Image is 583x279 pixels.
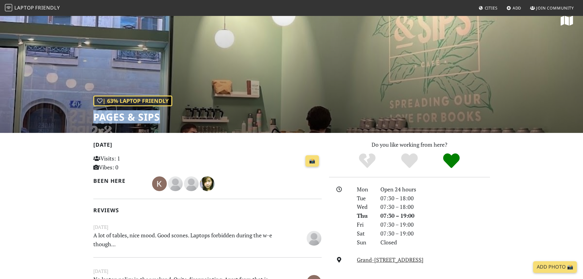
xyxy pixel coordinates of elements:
span: Kristin D [152,179,168,187]
img: LaptopFriendly [5,4,12,11]
span: Gent Rifié [307,234,321,241]
span: Join Community [536,5,574,11]
a: Grand-[STREET_ADDRESS] [357,256,424,263]
div: No [346,153,388,169]
a: 📸 [305,155,319,167]
h2: [DATE] [93,141,322,150]
a: Add [504,2,524,13]
span: Add [513,5,521,11]
img: blank-535327c66bd565773addf3077783bbfce4b00ec00e9fd257753287c682c7fa38.png [307,231,321,246]
span: Gent Rifié [184,179,200,187]
div: Yes [388,153,431,169]
span: Friendly [35,4,60,11]
div: Mon [353,185,376,194]
small: [DATE] [90,267,325,275]
span: Laptop [14,4,34,11]
div: Wed [353,202,376,211]
div: Thu [353,211,376,220]
div: Sat [353,229,376,238]
img: 5232-carine.jpg [200,176,215,191]
span: Isabel Ebsary [168,179,184,187]
div: 07:30 – 19:00 [377,211,494,220]
h2: Been here [93,178,145,184]
span: Cities [485,5,498,11]
div: 07:30 – 19:00 [377,220,494,229]
img: 5946-kristin.jpg [152,176,167,191]
div: Fri [353,220,376,229]
div: Open 24 hours [377,185,494,194]
div: | 63% Laptop Friendly [93,96,172,106]
h1: Pages & Sips [93,111,172,123]
div: Closed [377,238,494,247]
img: blank-535327c66bd565773addf3077783bbfce4b00ec00e9fd257753287c682c7fa38.png [168,176,183,191]
a: Join Community [528,2,576,13]
div: 07:30 – 19:00 [377,229,494,238]
a: LaptopFriendly LaptopFriendly [5,3,60,13]
div: Tue [353,194,376,203]
img: blank-535327c66bd565773addf3077783bbfce4b00ec00e9fd257753287c682c7fa38.png [184,176,199,191]
p: Do you like working from here? [329,140,490,149]
p: A lot of tables, nice mood. Good scones. Laptops forbidden during the w-e though... [90,231,286,249]
small: [DATE] [90,223,325,231]
div: 07:30 – 18:00 [377,202,494,211]
div: Definitely! [430,153,473,169]
div: Sun [353,238,376,247]
span: Carine Yuen [200,179,215,187]
h2: Reviews [93,207,322,213]
a: Cities [476,2,500,13]
div: 07:30 – 18:00 [377,194,494,203]
p: Visits: 1 Vibes: 0 [93,154,165,172]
